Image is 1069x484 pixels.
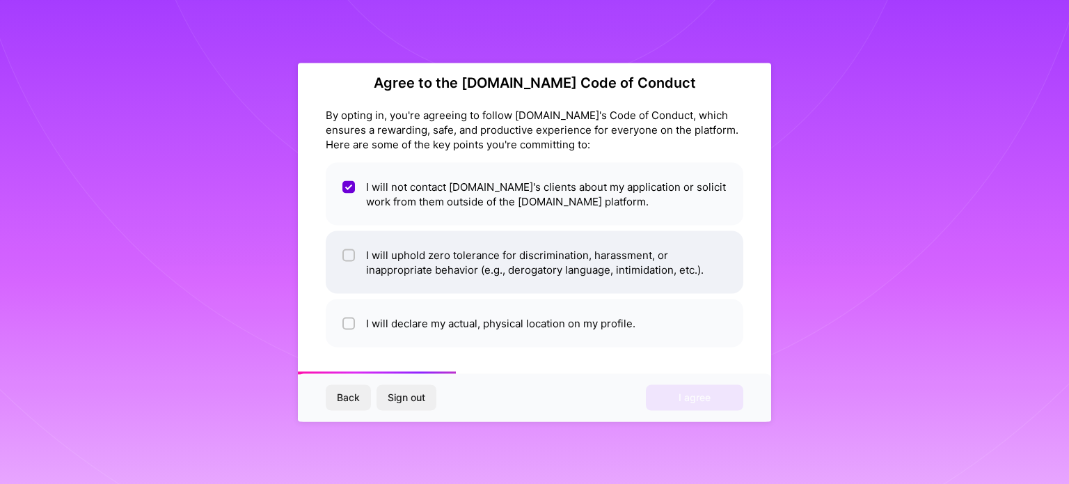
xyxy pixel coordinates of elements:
[326,74,743,91] h2: Agree to the [DOMAIN_NAME] Code of Conduct
[326,385,371,410] button: Back
[326,231,743,293] li: I will uphold zero tolerance for discrimination, harassment, or inappropriate behavior (e.g., der...
[388,391,425,405] span: Sign out
[326,299,743,347] li: I will declare my actual, physical location on my profile.
[337,391,360,405] span: Back
[377,385,436,410] button: Sign out
[326,107,743,151] div: By opting in, you're agreeing to follow [DOMAIN_NAME]'s Code of Conduct, which ensures a rewardin...
[326,162,743,225] li: I will not contact [DOMAIN_NAME]'s clients about my application or solicit work from them outside...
